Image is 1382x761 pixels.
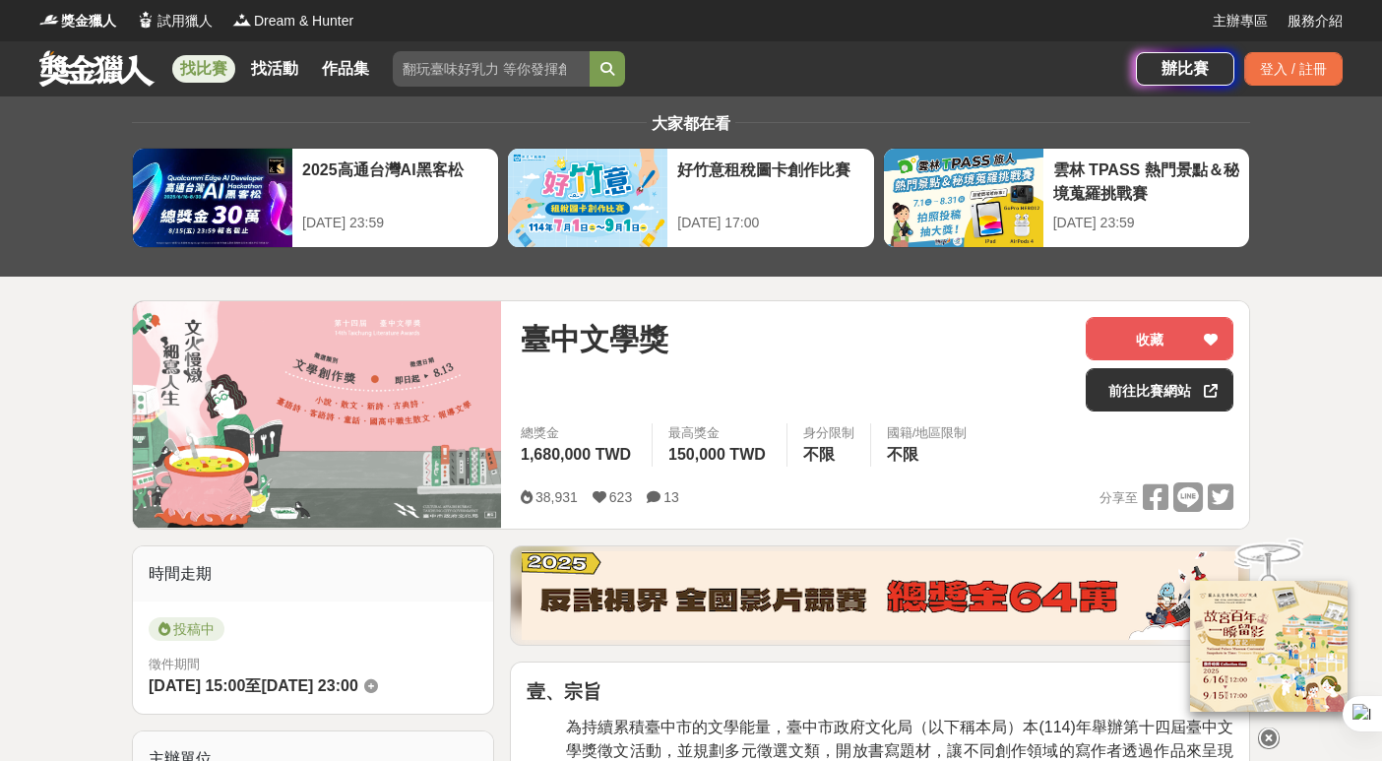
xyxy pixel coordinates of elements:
[535,489,578,505] span: 38,931
[663,489,679,505] span: 13
[1053,213,1239,233] div: [DATE] 23:59
[254,11,353,32] span: Dream & Hunter
[803,423,854,443] div: 身分限制
[507,148,874,248] a: 好竹意租稅圖卡創作比賽[DATE] 17:00
[1213,11,1268,32] a: 主辦專區
[1086,317,1233,360] button: 收藏
[1086,368,1233,412] a: 前往比賽網站
[132,148,499,248] a: 2025高通台灣AI黑客松[DATE] 23:59
[302,213,488,233] div: [DATE] 23:59
[1190,581,1348,712] img: 968ab78a-c8e5-4181-8f9d-94c24feca916.png
[1136,52,1234,86] a: 辦比賽
[157,11,213,32] span: 試用獵人
[522,551,1238,640] img: 760c60fc-bf85-49b1-bfa1-830764fee2cd.png
[1288,11,1343,32] a: 服務介紹
[314,55,377,83] a: 作品集
[149,617,224,641] span: 投稿中
[149,677,245,694] span: [DATE] 15:00
[677,159,863,203] div: 好竹意租稅圖卡創作比賽
[527,681,601,702] strong: 壹、宗旨
[232,10,252,30] img: Logo
[133,301,501,528] img: Cover Image
[668,423,771,443] span: 最高獎金
[803,446,835,463] span: 不限
[883,148,1250,248] a: 雲林 TPASS 熱門景點＆秘境蒐羅挑戰賽[DATE] 23:59
[39,10,59,30] img: Logo
[609,489,632,505] span: 623
[136,10,156,30] img: Logo
[133,546,493,602] div: 時間走期
[302,159,488,203] div: 2025高通台灣AI黑客松
[668,446,766,463] span: 150,000 TWD
[61,11,116,32] span: 獎金獵人
[243,55,306,83] a: 找活動
[1244,52,1343,86] div: 登入 / 註冊
[521,446,631,463] span: 1,680,000 TWD
[521,317,668,361] span: 臺中文學獎
[245,677,261,694] span: 至
[521,423,636,443] span: 總獎金
[261,677,357,694] span: [DATE] 23:00
[149,657,200,671] span: 徵件期間
[887,446,918,463] span: 不限
[647,115,735,132] span: 大家都在看
[677,213,863,233] div: [DATE] 17:00
[1053,159,1239,203] div: 雲林 TPASS 熱門景點＆秘境蒐羅挑戰賽
[887,423,968,443] div: 國籍/地區限制
[39,11,116,32] a: Logo獎金獵人
[172,55,235,83] a: 找比賽
[136,11,213,32] a: Logo試用獵人
[1099,483,1138,513] span: 分享至
[232,11,353,32] a: LogoDream & Hunter
[393,51,590,87] input: 翻玩臺味好乳力 等你發揮創意！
